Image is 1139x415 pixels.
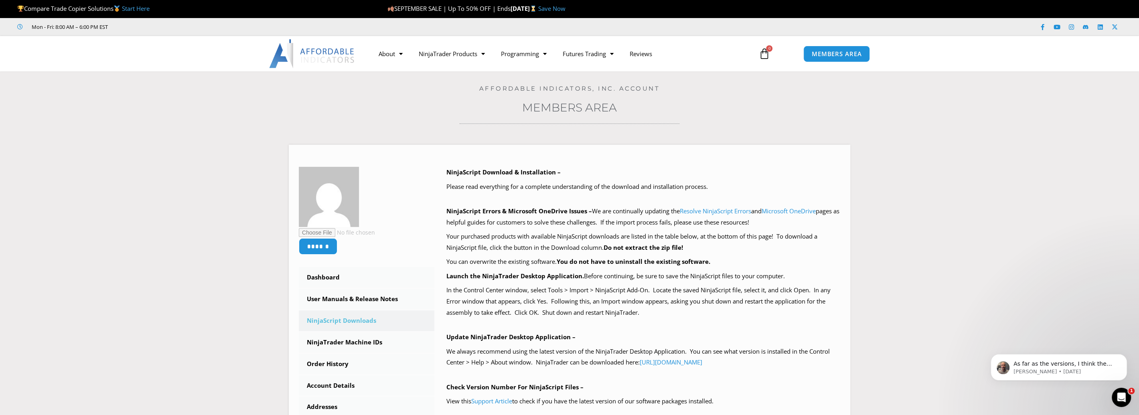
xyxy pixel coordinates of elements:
[114,6,120,12] img: 🥇
[446,168,561,176] b: NinjaScript Download & Installation –
[30,22,108,32] span: Mon - Fri: 8:00 AM – 6:00 PM EST
[557,257,710,265] b: You do not have to uninstall the existing software.
[640,358,702,366] a: [URL][DOMAIN_NAME]
[299,267,434,288] a: Dashboard
[446,207,592,215] b: NinjaScript Errors & Microsoft OneDrive Issues –
[511,4,538,12] strong: [DATE]
[411,45,493,63] a: NinjaTrader Products
[622,45,660,63] a: Reviews
[538,4,565,12] a: Save Now
[387,4,511,12] span: SEPTEMBER SALE | Up To 50% OFF | Ends
[446,346,841,368] p: We always recommend using the latest version of the NinjaTrader Desktop Application. You can see ...
[371,45,411,63] a: About
[493,45,555,63] a: Programming
[471,397,512,405] a: Support Article
[530,6,536,12] img: ⌛
[555,45,622,63] a: Futures Trading
[522,101,617,114] a: Members Area
[812,51,862,57] span: MEMBERS AREA
[979,337,1139,393] iframe: Intercom notifications message
[446,256,841,267] p: You can overwrite the existing software.
[446,333,576,341] b: Update NinjaTrader Desktop Application –
[388,6,394,12] img: 🍂
[299,289,434,310] a: User Manuals & Release Notes
[446,383,584,391] b: Check Version Number For NinjaScript Files –
[1112,388,1131,407] iframe: Intercom live chat
[1128,388,1135,394] span: 1
[604,243,683,251] b: Do not extract the zip file!
[680,207,751,215] a: Resolve NinjaScript Errors
[299,354,434,375] a: Order History
[446,231,841,253] p: Your purchased products with available NinjaScript downloads are listed in the table below, at th...
[766,45,772,52] span: 0
[446,206,841,228] p: We are continually updating the and pages as helpful guides for customers to solve these challeng...
[803,46,870,62] a: MEMBERS AREA
[18,6,24,12] img: 🏆
[299,375,434,396] a: Account Details
[479,85,660,92] a: Affordable Indicators, Inc. Account
[299,332,434,353] a: NinjaTrader Machine IDs
[762,207,816,215] a: Microsoft OneDrive
[446,181,841,192] p: Please read everything for a complete understanding of the download and installation process.
[446,271,841,282] p: Before continuing, be sure to save the NinjaScript files to your computer.
[446,285,841,318] p: In the Control Center window, select Tools > Import > NinjaScript Add-On. Locate the saved NinjaS...
[371,45,749,63] nav: Menu
[446,396,841,407] p: View this to check if you have the latest version of our software packages installed.
[122,4,150,12] a: Start Here
[17,4,150,12] span: Compare Trade Copier Solutions
[746,42,782,65] a: 0
[269,39,355,68] img: LogoAI | Affordable Indicators – NinjaTrader
[299,310,434,331] a: NinjaScript Downloads
[299,167,359,227] img: 6a77f1cb8eab9a104d3670f68551ad9b89822851f393040af3207301672f12bf
[119,23,239,31] iframe: Customer reviews powered by Trustpilot
[446,272,584,280] b: Launch the NinjaTrader Desktop Application.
